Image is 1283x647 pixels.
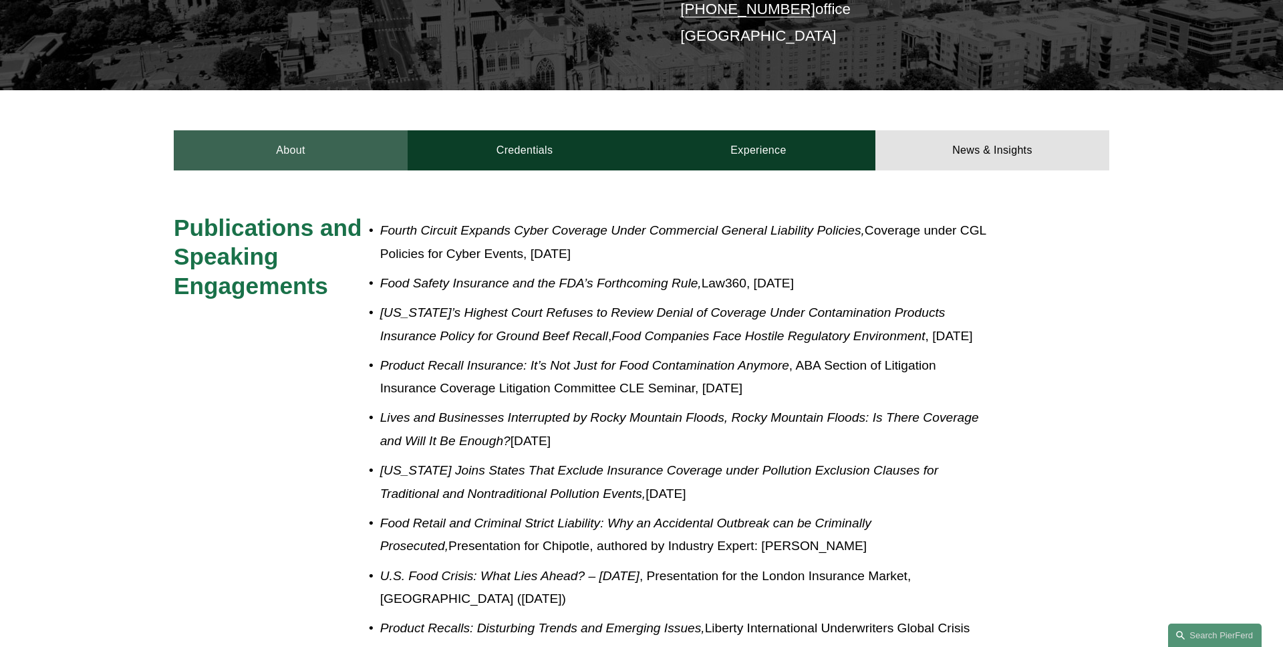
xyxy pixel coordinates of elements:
[408,130,641,170] a: Credentials
[380,301,992,348] p: , , [DATE]
[380,463,942,501] em: [US_STATE] Joins States That Exclude Insurance Coverage under Pollution Exclusion Clauses for Tra...
[380,410,982,448] em: Lives and Businesses Interrupted by Rocky Mountain Floods, Rocky Mountain Floods: Is There Covera...
[380,305,949,343] em: [US_STATE]’s Highest Court Refuses to Review Denial of Coverage Under Contamination Products Insu...
[380,621,705,635] em: Product Recalls: Disturbing Trends and Emerging Issues,
[380,565,992,611] p: , Presentation for the London Insurance Market, [GEOGRAPHIC_DATA] ([DATE])
[380,223,865,237] em: Fourth Circuit Expands Cyber Coverage Under Commercial General Liability Policies,
[380,354,992,400] p: , ABA Section of Litigation Insurance Coverage Litigation Committee CLE Seminar, [DATE]
[380,272,992,295] p: Law360, [DATE]
[380,459,992,505] p: [DATE]
[380,406,992,452] p: [DATE]
[1168,624,1262,647] a: Search this site
[380,512,992,558] p: Presentation for Chipotle, authored by Industry Expert: [PERSON_NAME]
[380,569,639,583] em: U.S. Food Crisis: What Lies Ahead? – [DATE]
[680,1,815,17] a: [PHONE_NUMBER]
[174,130,408,170] a: About
[380,276,702,290] em: Food Safety Insurance and the FDA’s Forthcoming Rule,
[611,329,925,343] em: Food Companies Face Hostile Regulatory Environment
[875,130,1109,170] a: News & Insights
[380,516,875,553] em: Food Retail and Criminal Strict Liability: Why an Accidental Outbreak can be Criminally Prosecuted,
[380,358,789,372] em: Product Recall Insurance: It’s Not Just for Food Contamination Anymore
[174,215,368,299] span: Publications and Speaking Engagements
[641,130,875,170] a: Experience
[380,219,992,265] p: Coverage under CGL Policies for Cyber Events, [DATE]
